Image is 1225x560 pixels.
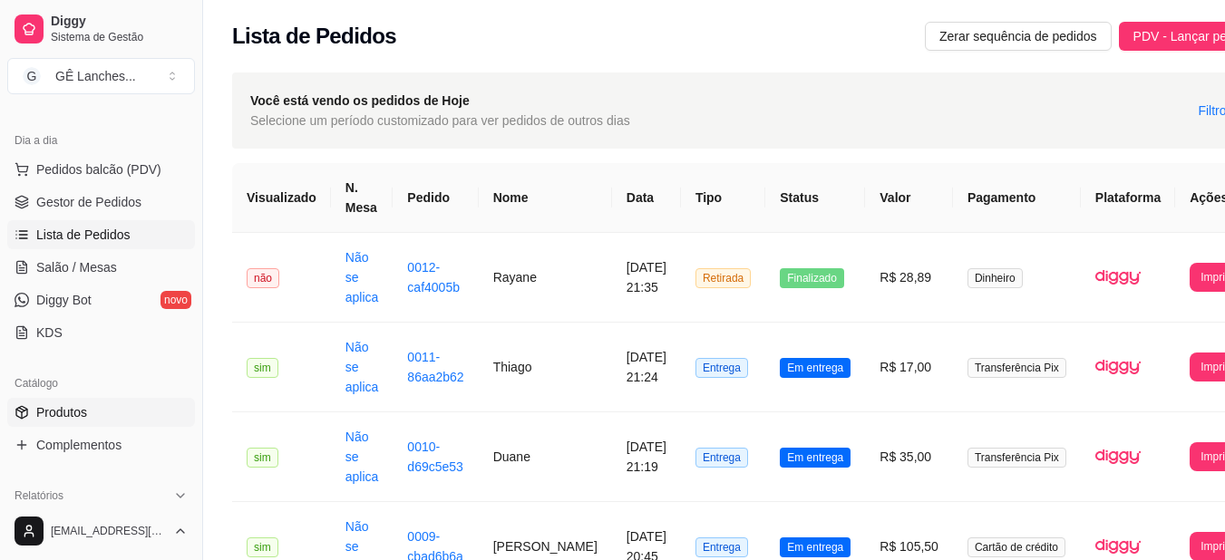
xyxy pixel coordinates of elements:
[36,291,92,309] span: Diggy Bot
[780,268,844,288] span: Finalizado
[479,163,612,233] th: Nome
[232,22,396,51] h2: Lista de Pedidos
[7,398,195,427] a: Produtos
[55,67,136,85] div: GÊ Lanches ...
[7,318,195,347] a: KDS
[695,448,748,468] span: Entrega
[7,430,195,459] a: Complementos
[7,509,195,553] button: [EMAIL_ADDRESS][DOMAIN_NAME]
[407,439,463,474] a: 0010-d69c5e53
[36,403,87,421] span: Produtos
[7,155,195,184] button: Pedidos balcão (PDV)
[247,448,278,468] span: sim
[479,412,612,502] td: Duane
[681,163,765,233] th: Tipo
[7,188,195,217] a: Gestor de Pedidos
[612,412,681,502] td: [DATE] 21:19
[345,430,379,484] a: Não se aplica
[36,436,122,454] span: Complementos
[393,163,478,233] th: Pedido
[36,160,161,179] span: Pedidos balcão (PDV)
[36,258,117,276] span: Salão / Mesas
[939,26,1097,46] span: Zerar sequência de pedidos
[7,369,195,398] div: Catálogo
[247,268,279,288] span: não
[967,537,1065,557] span: Cartão de crédito
[407,350,463,384] a: 0011-86aa2b62
[695,358,748,378] span: Entrega
[479,233,612,323] td: Rayane
[925,22,1112,51] button: Zerar sequência de pedidos
[780,358,851,378] span: Em entrega
[612,323,681,412] td: [DATE] 21:24
[247,358,278,378] span: sim
[247,537,278,557] span: sim
[36,323,63,342] span: KDS
[36,193,141,211] span: Gestor de Pedidos
[23,67,41,85] span: G
[250,93,470,108] strong: Você está vendo os pedidos de Hoje
[695,268,751,288] span: Retirada
[345,340,379,394] a: Não se aplica
[612,233,681,323] td: [DATE] 21:35
[967,268,1023,288] span: Dinheiro
[780,537,851,557] span: Em entrega
[7,253,195,282] a: Salão / Mesas
[36,226,131,244] span: Lista de Pedidos
[250,111,630,130] span: Selecione um período customizado para ver pedidos de outros dias
[7,58,195,94] button: Select a team
[7,7,195,51] a: DiggySistema de Gestão
[865,233,953,323] td: R$ 28,89
[1095,434,1141,479] img: diggy
[51,524,166,538] span: [EMAIL_ADDRESS][DOMAIN_NAME]
[953,163,1081,233] th: Pagamento
[1081,163,1175,233] th: Plataforma
[51,14,188,30] span: Diggy
[1095,255,1141,300] img: diggy
[967,358,1066,378] span: Transferência Pix
[232,163,331,233] th: Visualizado
[765,163,865,233] th: Status
[1095,344,1141,390] img: diggy
[15,488,63,503] span: Relatórios
[865,163,953,233] th: Valor
[7,220,195,249] a: Lista de Pedidos
[479,323,612,412] td: Thiago
[7,285,195,314] a: Diggy Botnovo
[865,323,953,412] td: R$ 17,00
[695,537,748,557] span: Entrega
[612,163,681,233] th: Data
[407,260,460,294] a: 0012-caf4005b
[865,412,953,502] td: R$ 35,00
[780,448,851,468] span: Em entrega
[967,448,1066,468] span: Transferência Pix
[331,163,394,233] th: N. Mesa
[51,30,188,44] span: Sistema de Gestão
[345,250,379,304] a: Não se aplica
[7,126,195,155] div: Dia a dia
